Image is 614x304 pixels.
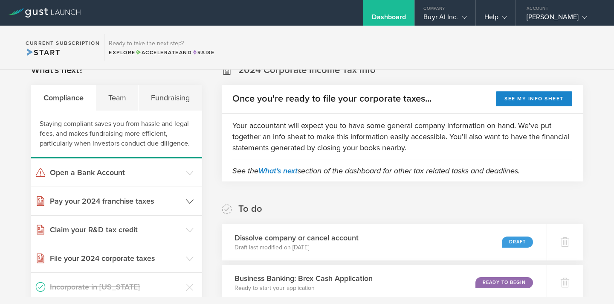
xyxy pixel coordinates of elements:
[235,273,373,284] h3: Business Banking: Brex Cash Application
[50,196,182,207] h3: Pay your 2024 franchise taxes
[475,277,533,288] div: Ready to Begin
[496,91,572,106] button: See my info sheet
[235,284,373,292] p: Ready to start your application
[238,203,262,215] h2: To do
[238,64,376,76] h2: 2024 Corporate Income Tax Info
[26,41,100,46] h2: Current Subscription
[104,34,219,61] div: Ready to take the next step?ExploreAccelerateandRaise
[31,85,96,111] div: Compliance
[50,253,182,264] h3: File your 2024 corporate taxes
[484,13,507,26] div: Help
[423,13,466,26] div: Buyr AI Inc.
[222,265,547,301] div: Business Banking: Brex Cash ApplicationReady to start your applicationReady to Begin
[232,93,432,105] h2: Once you're ready to file your corporate taxes...
[96,85,139,111] div: Team
[136,50,192,56] span: and
[232,120,572,153] p: Your accountant will expect you to have some general company information on hand. We've put toget...
[192,50,214,56] span: Raise
[50,167,182,178] h3: Open a Bank Account
[109,49,214,56] div: Explore
[235,243,359,252] p: Draft last modified on [DATE]
[31,111,202,158] div: Staying compliant saves you from hassle and legal fees, and makes fundraising more efficient, par...
[136,50,179,56] span: Accelerate
[571,263,614,304] iframe: Chat Widget
[31,64,83,76] h2: What's next?
[50,281,182,292] h3: Incorporate in [US_STATE]
[232,166,520,175] em: See the section of the dashboard for other tax related tasks and deadlines.
[109,41,214,47] h3: Ready to take the next step?
[502,237,533,248] div: Draft
[372,13,406,26] div: Dashboard
[235,232,359,243] h3: Dissolve company or cancel account
[139,85,202,111] div: Fundraising
[527,13,599,26] div: [PERSON_NAME]
[258,166,298,175] a: What's next
[222,224,547,260] div: Dissolve company or cancel accountDraft last modified on [DATE]Draft
[26,48,60,57] span: Start
[50,224,182,235] h3: Claim your R&D tax credit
